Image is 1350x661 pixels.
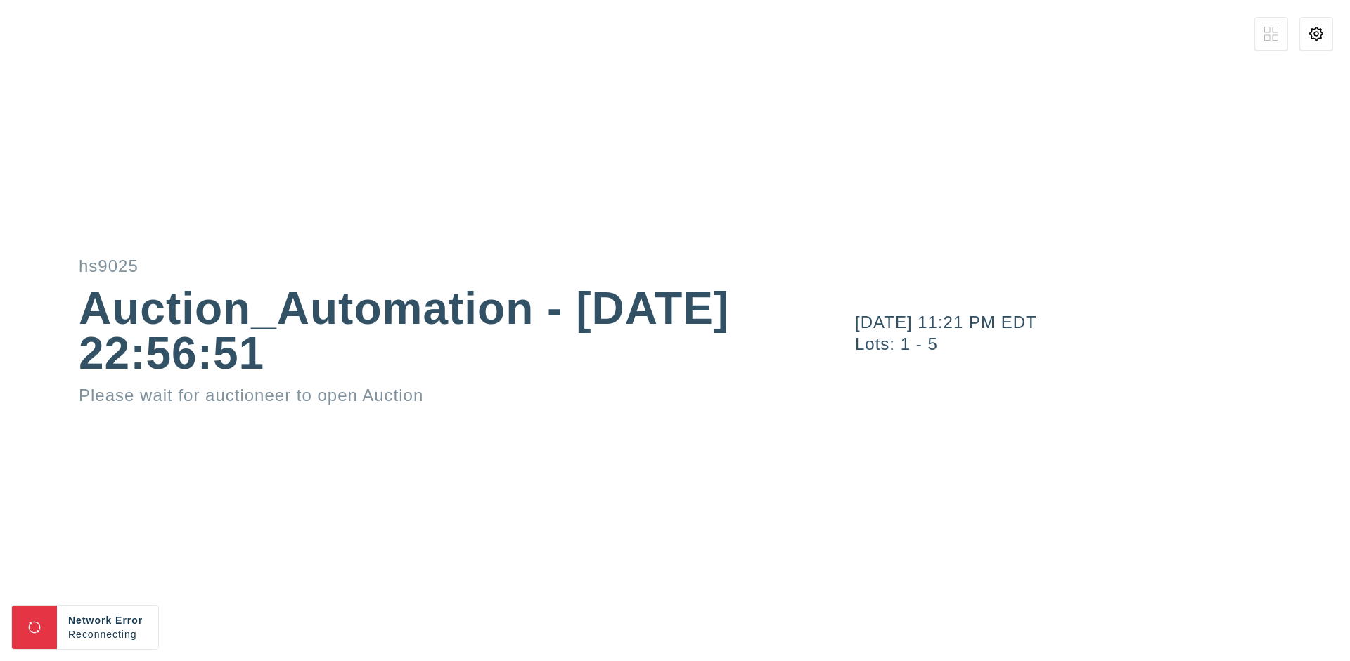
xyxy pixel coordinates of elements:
div: Auction_Automation - [DATE] 22:56:51 [79,286,731,376]
div: [DATE] 11:21 PM EDT [855,314,1350,331]
div: Please wait for auctioneer to open Auction [79,387,731,404]
div: hs9025 [79,258,731,275]
div: Lots: 1 - 5 [855,336,1350,353]
div: Network Error [68,613,147,627]
div: Reconnecting [68,627,147,641]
